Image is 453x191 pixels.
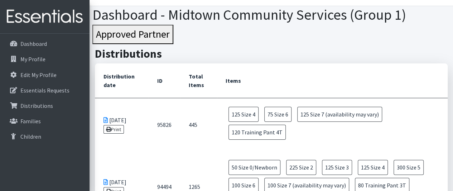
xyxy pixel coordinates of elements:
[20,87,69,94] p: Essentials Requests
[20,71,57,78] p: Edit My Profile
[3,129,87,144] a: Children
[92,25,173,44] button: Approved Partner
[20,133,41,140] p: Children
[95,47,448,61] h2: Distributions
[20,40,47,47] p: Dashboard
[149,63,180,98] th: ID
[394,160,424,175] span: 300 Size 5
[264,107,291,122] span: 75 Size 6
[92,6,450,23] h1: Dashboard - Midtown Community Services (Group 1)
[228,160,280,175] span: 50 Size 0/Newborn
[3,68,87,82] a: Edit My Profile
[149,98,180,151] td: 95826
[228,125,286,140] span: 120 Training Pant 4T
[358,160,388,175] span: 125 Size 4
[95,63,149,98] th: Distribution date
[3,114,87,128] a: Families
[20,102,53,109] p: Distributions
[180,63,217,98] th: Total Items
[3,99,87,113] a: Distributions
[286,160,316,175] span: 225 Size 2
[20,56,45,63] p: My Profile
[3,83,87,97] a: Essentials Requests
[297,107,382,122] span: 125 Size 7 (availability may vary)
[322,160,352,175] span: 125 Size 3
[20,118,41,125] p: Families
[3,37,87,51] a: Dashboard
[95,98,149,151] td: [DATE]
[3,5,87,29] img: HumanEssentials
[103,125,124,134] a: Print
[217,63,448,98] th: Items
[3,52,87,66] a: My Profile
[228,107,259,122] span: 125 Size 4
[180,98,217,151] td: 445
